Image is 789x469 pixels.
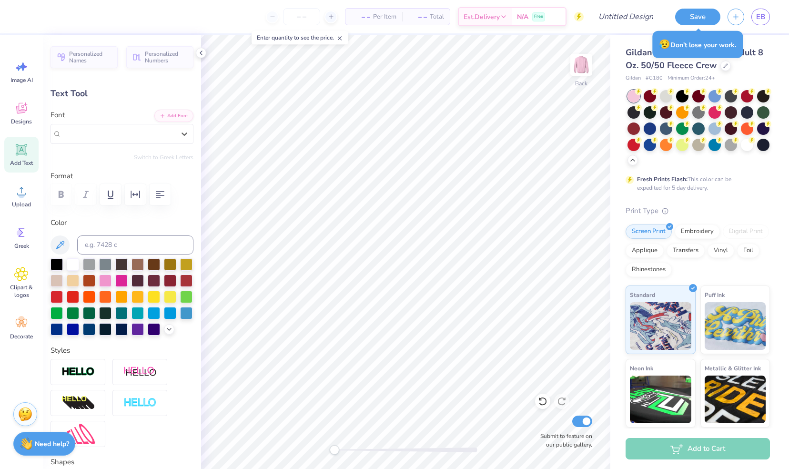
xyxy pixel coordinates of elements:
div: Digital Print [723,224,769,239]
input: Untitled Design [591,7,661,26]
input: e.g. 7428 c [77,235,193,255]
button: Add Font [154,110,193,122]
span: Est. Delivery [464,12,500,22]
span: Gildan Adult Heavy Blend Adult 8 Oz. 50/50 Fleece Crew [626,47,763,71]
a: EB [751,9,770,25]
div: Back [575,79,587,88]
span: – – [351,12,370,22]
div: Print Type [626,205,770,216]
img: Free Distort [61,424,95,444]
span: Puff Ink [705,290,725,300]
button: Personalized Names [51,46,118,68]
div: Applique [626,244,664,258]
span: Neon Ink [630,363,653,373]
div: This color can be expedited for 5 day delivery. [637,175,754,192]
strong: Fresh Prints Flash: [637,175,688,183]
img: Standard [630,302,691,350]
div: Enter quantity to see the price. [252,31,348,44]
span: Upload [12,201,31,208]
input: – – [283,8,320,25]
span: Free [534,13,543,20]
button: Save [675,9,720,25]
span: Image AI [10,76,33,84]
img: Metallic & Glitter Ink [705,376,766,423]
button: Personalized Numbers [126,46,193,68]
div: Don’t lose your work. [652,31,743,58]
button: Switch to Greek Letters [134,153,193,161]
div: Vinyl [708,244,734,258]
span: Standard [630,290,655,300]
label: Styles [51,345,70,356]
label: Shapes [51,457,74,468]
img: Negative Space [123,398,157,408]
div: Accessibility label [330,445,339,455]
img: Puff Ink [705,302,766,350]
div: Foil [737,244,759,258]
span: Add Text [10,159,33,167]
label: Color [51,217,193,228]
span: Decorate [10,333,33,340]
img: Neon Ink [630,376,691,423]
span: – – [408,12,427,22]
img: 3D Illusion [61,396,95,411]
span: 😥 [659,38,670,51]
span: Clipart & logos [6,284,37,299]
img: Stroke [61,367,95,377]
strong: Need help? [35,439,69,449]
span: N/A [517,12,528,22]
div: Screen Print [626,224,672,239]
img: Shadow [123,366,157,378]
div: Rhinestones [626,263,672,277]
span: EB [756,11,765,22]
label: Font [51,110,65,121]
div: Embroidery [675,224,720,239]
span: Metallic & Glitter Ink [705,363,761,373]
span: Minimum Order: 24 + [668,74,715,82]
img: Back [572,55,591,74]
span: Designs [11,118,32,125]
label: Submit to feature on our public gallery. [535,432,592,449]
span: # G180 [646,74,663,82]
span: Personalized Names [69,51,112,64]
label: Format [51,171,193,182]
span: Personalized Numbers [145,51,188,64]
span: Gildan [626,74,641,82]
div: Transfers [667,244,705,258]
span: Total [430,12,444,22]
div: Text Tool [51,87,193,100]
span: Per Item [373,12,396,22]
span: Greek [14,242,29,250]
